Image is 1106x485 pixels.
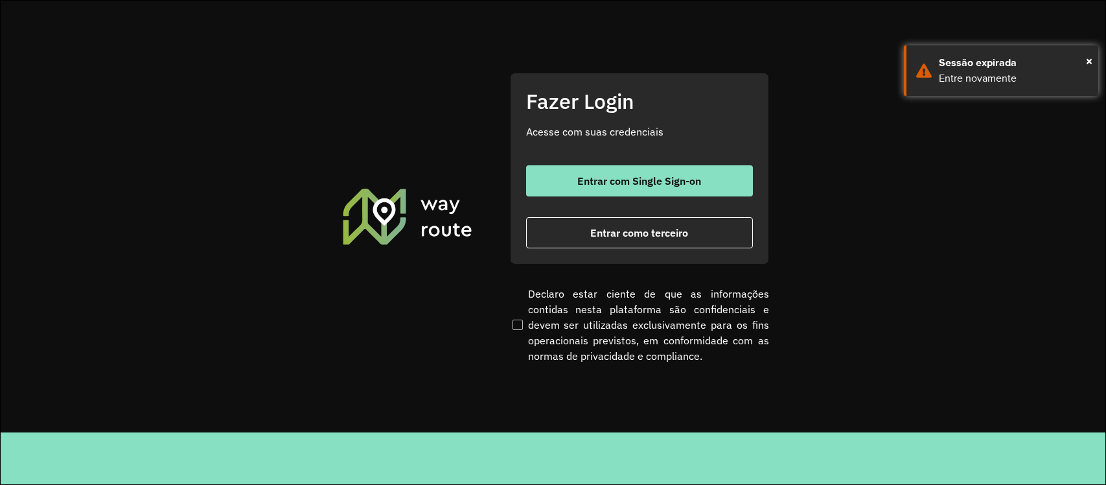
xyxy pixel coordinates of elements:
[1086,51,1092,71] button: Close
[1086,51,1092,71] span: ×
[590,228,688,238] span: Entrar como terceiro
[526,89,753,113] h2: Fazer Login
[341,187,474,246] img: Roteirizador AmbevTech
[526,217,753,248] button: button
[939,71,1089,86] div: Entre novamente
[577,176,701,186] span: Entrar com Single Sign-on
[510,286,769,364] label: Declaro estar ciente de que as informações contidas nesta plataforma são confidenciais e devem se...
[939,55,1089,71] div: Sessão expirada
[526,165,753,196] button: button
[526,124,753,139] p: Acesse com suas credenciais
